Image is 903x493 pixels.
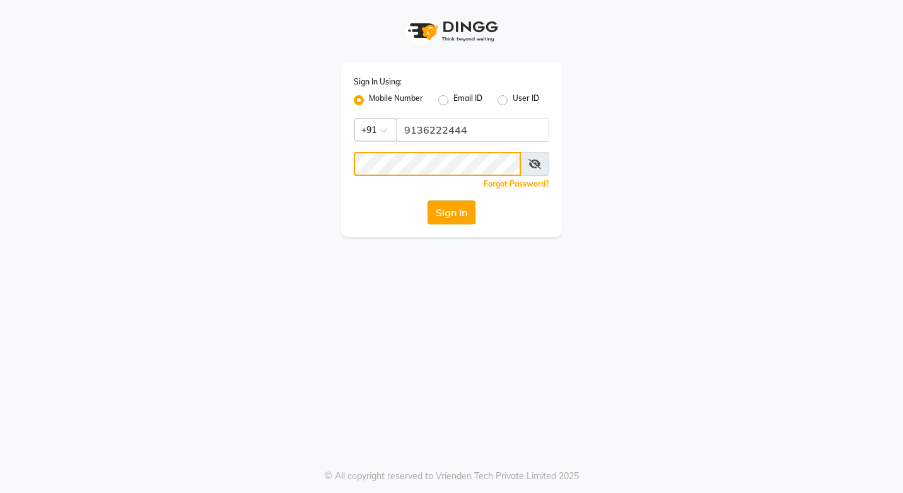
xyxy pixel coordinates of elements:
a: Forgot Password? [484,179,549,188]
input: Username [396,118,549,142]
label: Sign In Using: [354,76,402,88]
input: Username [354,152,521,176]
img: logo1.svg [401,13,502,50]
button: Sign In [428,200,475,224]
label: User ID [513,93,539,108]
label: Email ID [453,93,482,108]
label: Mobile Number [369,93,423,108]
